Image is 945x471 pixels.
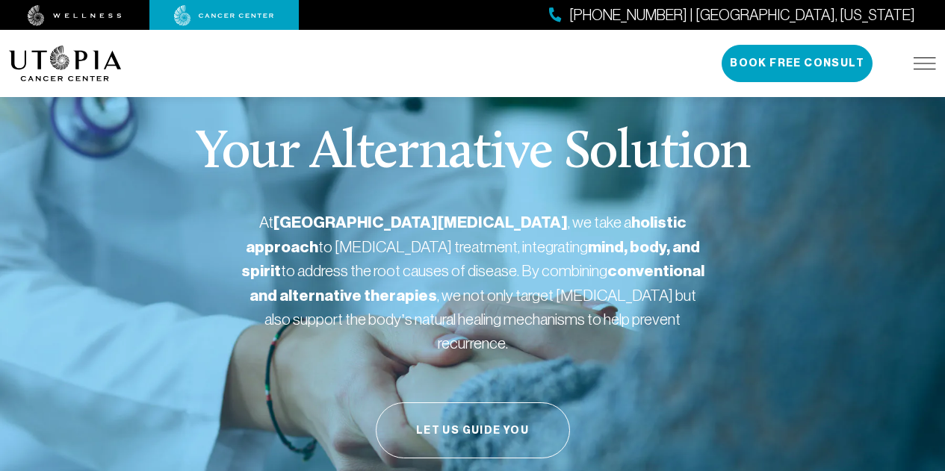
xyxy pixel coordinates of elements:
img: logo [9,46,122,81]
a: [PHONE_NUMBER] | [GEOGRAPHIC_DATA], [US_STATE] [549,4,915,26]
strong: conventional and alternative therapies [250,261,704,305]
strong: holistic approach [246,213,687,257]
p: Your Alternative Solution [195,127,750,181]
img: icon-hamburger [914,57,936,69]
strong: [GEOGRAPHIC_DATA][MEDICAL_DATA] [273,213,568,232]
img: wellness [28,5,122,26]
button: Book Free Consult [722,45,873,82]
img: cancer center [174,5,274,26]
p: At , we take a to [MEDICAL_DATA] treatment, integrating to address the root causes of disease. By... [241,210,704,355]
button: Let Us Guide You [376,402,570,458]
span: [PHONE_NUMBER] | [GEOGRAPHIC_DATA], [US_STATE] [569,4,915,26]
